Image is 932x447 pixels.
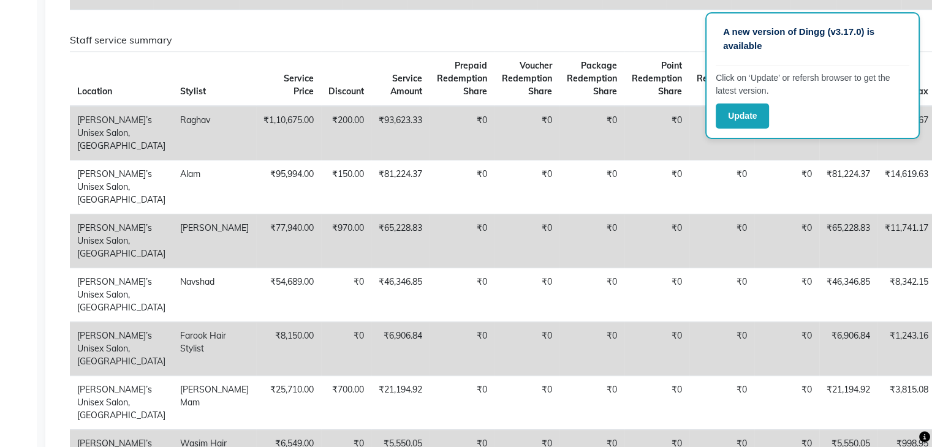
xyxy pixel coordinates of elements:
[371,160,430,214] td: ₹81,224.37
[689,106,754,160] td: ₹0
[494,214,559,268] td: ₹0
[624,268,689,321] td: ₹0
[430,268,494,321] td: ₹0
[70,375,173,429] td: [PERSON_NAME]’s Unisex Salon, [GEOGRAPHIC_DATA]
[559,106,624,160] td: ₹0
[819,375,877,429] td: ₹21,194.92
[716,103,769,129] button: Update
[256,106,321,160] td: ₹1,10,675.00
[173,268,256,321] td: Navshad
[689,321,754,375] td: ₹0
[754,214,819,268] td: ₹0
[70,160,173,214] td: [PERSON_NAME]’s Unisex Salon, [GEOGRAPHIC_DATA]
[70,268,173,321] td: [PERSON_NAME]’s Unisex Salon, [GEOGRAPHIC_DATA]
[173,214,256,268] td: [PERSON_NAME]
[689,375,754,429] td: ₹0
[70,321,173,375] td: [PERSON_NAME]’s Unisex Salon, [GEOGRAPHIC_DATA]
[559,268,624,321] td: ₹0
[689,160,754,214] td: ₹0
[494,375,559,429] td: ₹0
[321,106,371,160] td: ₹200.00
[624,214,689,268] td: ₹0
[321,214,371,268] td: ₹970.00
[180,86,206,97] span: Stylist
[624,375,689,429] td: ₹0
[754,268,819,321] td: ₹0
[502,60,552,97] span: Voucher Redemption Share
[559,321,624,375] td: ₹0
[70,214,173,268] td: [PERSON_NAME]’s Unisex Salon, [GEOGRAPHIC_DATA]
[371,214,430,268] td: ₹65,228.83
[624,160,689,214] td: ₹0
[256,214,321,268] td: ₹77,940.00
[632,60,682,97] span: Point Redemption Share
[371,375,430,429] td: ₹21,194.92
[321,160,371,214] td: ₹150.00
[390,73,422,97] span: Service Amount
[256,268,321,321] td: ₹54,689.00
[430,214,494,268] td: ₹0
[819,321,877,375] td: ₹6,906.84
[173,375,256,429] td: [PERSON_NAME] Mam
[173,106,256,160] td: Raghav
[754,321,819,375] td: ₹0
[697,60,747,97] span: Gift Redemption Share
[624,321,689,375] td: ₹0
[559,160,624,214] td: ₹0
[256,375,321,429] td: ₹25,710.00
[70,106,173,160] td: [PERSON_NAME]’s Unisex Salon, [GEOGRAPHIC_DATA]
[723,25,902,53] p: A new version of Dingg (v3.17.0) is available
[689,268,754,321] td: ₹0
[819,268,877,321] td: ₹46,346.85
[819,214,877,268] td: ₹65,228.83
[430,321,494,375] td: ₹0
[624,106,689,160] td: ₹0
[173,321,256,375] td: Farook Hair Stylist
[559,375,624,429] td: ₹0
[430,106,494,160] td: ₹0
[321,321,371,375] td: ₹0
[494,106,559,160] td: ₹0
[77,86,112,97] span: Location
[494,268,559,321] td: ₹0
[256,321,321,375] td: ₹8,150.00
[913,86,928,97] span: Tax
[819,160,877,214] td: ₹81,224.37
[437,60,487,97] span: Prepaid Redemption Share
[256,160,321,214] td: ₹95,994.00
[70,34,906,46] h6: Staff service summary
[689,214,754,268] td: ₹0
[371,268,430,321] td: ₹46,346.85
[371,321,430,375] td: ₹6,906.84
[430,160,494,214] td: ₹0
[371,106,430,160] td: ₹93,623.33
[754,375,819,429] td: ₹0
[494,321,559,375] td: ₹0
[559,214,624,268] td: ₹0
[328,86,364,97] span: Discount
[321,268,371,321] td: ₹0
[321,375,371,429] td: ₹700.00
[567,60,617,97] span: Package Redemption Share
[494,160,559,214] td: ₹0
[754,160,819,214] td: ₹0
[716,72,909,97] p: Click on ‘Update’ or refersh browser to get the latest version.
[430,375,494,429] td: ₹0
[173,160,256,214] td: Alam
[284,73,314,97] span: Service Price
